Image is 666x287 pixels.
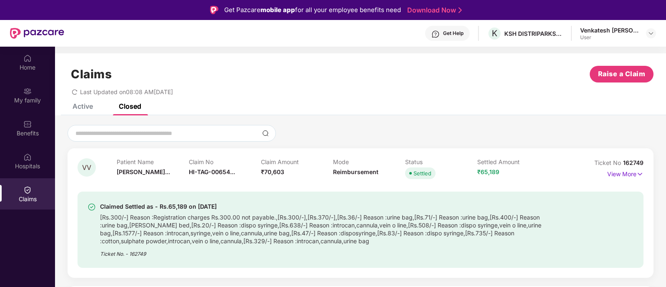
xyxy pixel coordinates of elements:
[594,159,623,166] span: Ticket No
[648,30,654,37] img: svg+xml;base64,PHN2ZyBpZD0iRHJvcGRvd24tMzJ4MzIiIHhtbG5zPSJodHRwOi8vd3d3LnczLm9yZy8yMDAwL3N2ZyIgd2...
[23,54,32,62] img: svg+xml;base64,PHN2ZyBpZD0iSG9tZSIgeG1sbnM9Imh0dHA6Ly93d3cudzMub3JnLzIwMDAvc3ZnIiB3aWR0aD0iMjAiIG...
[10,28,64,39] img: New Pazcare Logo
[189,168,235,175] span: HI-TAG-00654...
[458,6,462,15] img: Stroke
[88,203,96,211] img: svg+xml;base64,PHN2ZyBpZD0iU3VjY2Vzcy0zMngzMiIgeG1sbnM9Imh0dHA6Ly93d3cudzMub3JnLzIwMDAvc3ZnIiB3aW...
[580,26,638,34] div: Venkatesh [PERSON_NAME]
[477,168,499,175] span: ₹65,189
[333,168,378,175] span: Reimbursement
[407,6,459,15] a: Download Now
[492,28,497,38] span: K
[623,159,643,166] span: 162749
[405,158,477,165] p: Status
[224,5,401,15] div: Get Pazcare for all your employee benefits need
[636,170,643,179] img: svg+xml;base64,PHN2ZyB4bWxucz0iaHR0cDovL3d3dy53My5vcmcvMjAwMC9zdmciIHdpZHRoPSIxNyIgaGVpZ2h0PSIxNy...
[117,158,189,165] p: Patient Name
[580,34,638,41] div: User
[477,158,549,165] p: Settled Amount
[119,102,141,110] div: Closed
[431,30,440,38] img: svg+xml;base64,PHN2ZyBpZD0iSGVscC0zMngzMiIgeG1sbnM9Imh0dHA6Ly93d3cudzMub3JnLzIwMDAvc3ZnIiB3aWR0aD...
[100,202,543,212] div: Claimed Settled as - Rs.65,189 on [DATE]
[590,66,653,82] button: Raise a Claim
[23,186,32,194] img: svg+xml;base64,PHN2ZyBpZD0iQ2xhaW0iIHhtbG5zPSJodHRwOi8vd3d3LnczLm9yZy8yMDAwL3N2ZyIgd2lkdGg9IjIwIi...
[23,87,32,95] img: svg+xml;base64,PHN2ZyB3aWR0aD0iMjAiIGhlaWdodD0iMjAiIHZpZXdCb3g9IjAgMCAyMCAyMCIgZmlsbD0ibm9uZSIgeG...
[23,120,32,128] img: svg+xml;base64,PHN2ZyBpZD0iQmVuZWZpdHMiIHhtbG5zPSJodHRwOi8vd3d3LnczLm9yZy8yMDAwL3N2ZyIgd2lkdGg9Ij...
[23,153,32,161] img: svg+xml;base64,PHN2ZyBpZD0iSG9zcGl0YWxzIiB4bWxucz0iaHR0cDovL3d3dy53My5vcmcvMjAwMC9zdmciIHdpZHRoPS...
[333,158,405,165] p: Mode
[100,212,543,245] div: [Rs.300/-] Reason :Registration charges Rs.300.00 not payable.,[Rs.300/-],[Rs.370/-],[Rs.36/-] Re...
[261,168,284,175] span: ₹70,603
[80,88,173,95] span: Last Updated on 08:08 AM[DATE]
[72,88,78,95] span: redo
[262,130,269,137] img: svg+xml;base64,PHN2ZyBpZD0iU2VhcmNoLTMyeDMyIiB4bWxucz0iaHR0cDovL3d3dy53My5vcmcvMjAwMC9zdmciIHdpZH...
[189,158,261,165] p: Claim No
[73,102,93,110] div: Active
[71,67,112,81] h1: Claims
[443,30,463,37] div: Get Help
[260,6,295,14] strong: mobile app
[607,167,643,179] p: View More
[504,30,563,37] div: KSH DISTRIPARKS PRIVATE LIMITED
[100,245,543,258] div: Ticket No. - 162749
[413,169,431,177] div: Settled
[261,158,333,165] p: Claim Amount
[598,69,646,79] span: Raise a Claim
[210,6,218,14] img: Logo
[82,164,91,171] span: VV
[117,168,170,175] span: [PERSON_NAME]...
